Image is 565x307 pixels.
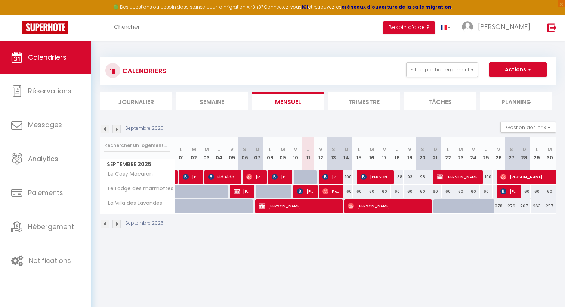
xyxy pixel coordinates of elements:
li: Mensuel [252,92,324,110]
abbr: D [522,146,526,153]
th: 30 [543,137,556,170]
span: Eid Aldawsari Aldawsari [208,170,238,184]
div: 60 [442,185,454,198]
abbr: M [192,146,196,153]
span: [PERSON_NAME] [246,170,263,184]
div: 60 [454,185,467,198]
div: 88 [391,170,404,184]
th: 23 [454,137,467,170]
th: 07 [251,137,264,170]
abbr: M [281,146,285,153]
abbr: J [485,146,488,153]
abbr: L [536,146,538,153]
li: Trimestre [328,92,401,110]
abbr: V [408,146,411,153]
span: Le Cosy Macaron [101,170,155,178]
abbr: M [459,146,463,153]
th: 18 [391,137,404,170]
th: 15 [353,137,365,170]
th: 14 [340,137,353,170]
abbr: S [510,146,513,153]
abbr: M [204,146,209,153]
th: 25 [480,137,493,170]
abbr: L [269,146,271,153]
abbr: D [433,146,437,153]
div: 60 [480,185,493,198]
span: [PERSON_NAME] [183,170,200,184]
div: 257 [543,199,556,213]
abbr: V [230,146,234,153]
span: [PERSON_NAME] [259,199,339,213]
div: 60 [340,185,353,198]
div: 60 [467,185,480,198]
div: 60 [404,185,416,198]
th: 27 [505,137,518,170]
div: 60 [353,185,365,198]
th: 24 [467,137,480,170]
input: Rechercher un logement... [104,139,170,152]
th: 29 [531,137,543,170]
li: Journalier [100,92,172,110]
div: 100 [480,170,493,184]
abbr: M [547,146,552,153]
div: 60 [531,185,543,198]
th: 04 [213,137,226,170]
a: ... [PERSON_NAME] [456,15,540,41]
span: [PERSON_NAME] [361,170,390,184]
div: 100 [340,170,353,184]
strong: ICI [302,4,308,10]
div: 60 [429,185,442,198]
div: 276 [505,199,518,213]
div: 278 [493,199,505,213]
li: Tâches [404,92,476,110]
span: Notifications [29,256,71,265]
button: Besoin d'aide ? [383,21,435,34]
span: Chercher [114,23,140,31]
th: 02 [188,137,200,170]
span: Septembre 2025 [100,159,175,170]
th: 05 [226,137,238,170]
th: 12 [315,137,327,170]
p: Septembre 2025 [125,125,164,132]
th: 19 [404,137,416,170]
div: 60 [543,185,556,198]
li: Semaine [176,92,248,110]
div: 60 [391,185,404,198]
img: Super Booking [22,21,68,34]
span: Floriane [PERSON_NAME] [PERSON_NAME] [322,184,339,198]
span: Analytics [28,154,58,163]
th: 08 [264,137,277,170]
li: Planning [480,92,553,110]
span: [PERSON_NAME] [478,22,530,31]
th: 03 [200,137,213,170]
button: Filtrer par hébergement [406,62,478,77]
img: logout [547,23,557,32]
span: [PERSON_NAME] [348,199,428,213]
span: [PERSON_NAME] [272,170,288,184]
th: 22 [442,137,454,170]
span: Réservations [28,86,71,95]
img: ... [462,21,473,32]
abbr: D [256,146,259,153]
div: 60 [365,185,378,198]
span: Hébergement [28,222,74,231]
p: Septembre 2025 [125,220,164,227]
div: 60 [416,185,429,198]
div: 263 [531,199,543,213]
abbr: S [332,146,335,153]
abbr: D [345,146,348,153]
th: 11 [302,137,315,170]
th: 06 [238,137,251,170]
span: Paiements [28,188,63,197]
abbr: M [370,146,374,153]
th: 16 [365,137,378,170]
abbr: J [307,146,310,153]
th: 13 [327,137,340,170]
div: 93 [404,170,416,184]
abbr: V [319,146,322,153]
th: 26 [493,137,505,170]
th: 21 [429,137,442,170]
div: 267 [518,199,531,213]
span: La Villa des Lavandes [101,199,164,207]
button: Actions [489,62,547,77]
